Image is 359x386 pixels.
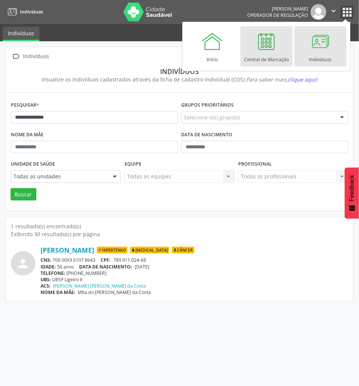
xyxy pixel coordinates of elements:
span: TELEFONE: [41,270,65,276]
span: IDADE: [41,264,56,270]
label: Pesquisar [11,100,39,111]
label: Profissional [238,158,272,170]
a: Início [186,26,239,66]
label: Data de nascimento [182,129,233,141]
div: Exibindo 30 resultado(s) por página [11,230,348,238]
span: Todas as unidades [14,173,105,180]
button: Buscar [11,188,36,201]
span: NOME DA MÃE: [41,289,75,296]
a: [PERSON_NAME] [41,246,94,254]
i:  [11,51,22,62]
span: Indivíduos [20,9,43,15]
i: person [17,257,30,270]
label: Unidade de saúde [11,158,55,170]
span: CPF: [101,257,111,263]
a: [PERSON_NAME] [PERSON_NAME] da Costa [53,283,146,289]
span: ACS: [41,283,51,289]
div: Visualize os indivíduos cadastrados através da ficha de cadastro individual (CDS). [16,75,343,83]
div: [PHONE_NUMBER] [41,270,348,276]
a: Indivíduos [5,6,43,18]
span: Hipertenso [97,247,128,253]
div: Indivíduos [16,67,343,75]
div: 56 anos [41,264,348,270]
span: clique aqui! [288,76,317,83]
i: Para saber mais, [246,76,317,83]
img: img [311,4,326,20]
div: 706 0093 6107 8643 [41,257,348,263]
span: Feedback [348,175,355,201]
div: [PERSON_NAME] [247,6,308,12]
a: Central de Marcação [240,26,293,66]
span: [DATE] [135,264,149,270]
a: Indivíduos [3,27,39,41]
button: apps [341,6,354,19]
div: UBSF Ligeiro II [41,276,348,283]
a: Indivíduos [294,26,347,66]
div: Indivíduos [22,51,51,62]
span: Operador de regulação [247,12,308,18]
i:  [329,7,338,15]
label: Equipe [125,158,141,170]
button: Feedback - Mostrar pesquisa [345,167,359,219]
label: Nome da mãe [11,129,44,141]
span: Mtia do [PERSON_NAME] da Costa [78,289,151,296]
span: DATA DE NASCIMENTO: [80,264,132,270]
span: [MEDICAL_DATA] [130,247,169,253]
button:  [326,4,341,20]
div: 1 resultado(s) encontrado(s) [11,222,348,230]
span: Selecione o(s) grupo(s) [184,113,240,121]
label: Grupos prioritários [182,100,234,111]
a:  Indivíduos [11,51,51,62]
span: 789.911.024-68 [113,257,146,263]
span: Câncer [172,247,194,253]
span: CNS: [41,257,51,263]
span: UBS: [41,276,51,283]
